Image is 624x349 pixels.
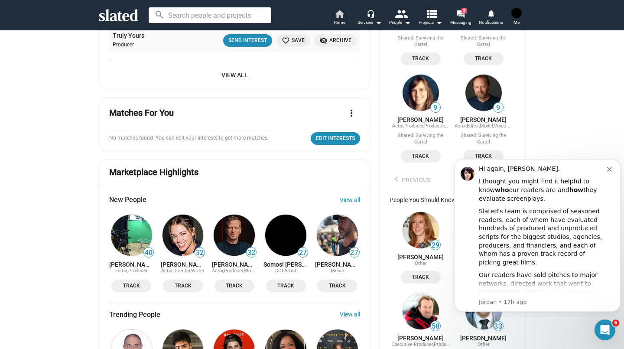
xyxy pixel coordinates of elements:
a: View all [340,311,360,318]
img: Jessica Willis [403,75,439,111]
span: Director, [173,268,191,274]
button: Track [401,271,441,284]
img: Oswald j Williams [111,215,152,256]
span: Save [282,36,305,45]
span: 27 [298,248,308,257]
input: Search people and projects [149,7,271,23]
button: Track [214,280,254,292]
a: [PERSON_NAME] [315,261,360,268]
span: 33 [494,322,503,331]
mat-icon: favorite_border [282,36,290,45]
span: Trending People [109,310,160,319]
span: Track [469,54,498,63]
a: [PERSON_NAME] [460,335,507,342]
img: Nicole Eckenroad [162,215,204,256]
iframe: Intercom live chat [595,320,615,340]
span: Executive Producer, [392,342,434,347]
img: Dave McClain [465,75,502,111]
span: Actor, [161,268,173,274]
span: 32 [195,248,205,257]
span: 27 [350,248,359,257]
a: Click to open project profile page opportunities tab [311,132,360,145]
img: Somosi Bence [265,215,306,256]
span: Actor [415,26,426,31]
span: 40 [144,248,153,257]
span: Music [331,268,344,274]
button: Jessica FrewMe [506,6,527,29]
button: Dismiss notification [156,13,163,20]
a: [PERSON_NAME] [109,261,154,268]
img: Casey Krehbiel [214,215,255,256]
span: Track [322,281,352,290]
img: Jessica Frew [511,8,522,18]
mat-icon: people [395,7,407,20]
button: Track [401,52,441,65]
div: Send Interest [228,36,267,45]
span: Edit Interests [316,134,355,143]
span: Editor, [115,268,128,274]
span: Me [513,17,520,28]
span: Track [168,281,198,290]
span: Actor, [212,268,224,274]
span: View All [116,67,353,83]
span: 9 [431,104,440,112]
div: Services [357,17,382,28]
span: Writer [191,268,205,274]
span: Other [478,342,490,347]
span: Home [334,17,345,28]
mat-icon: keyboard_arrow_left [391,174,402,184]
a: [PERSON_NAME] [212,261,257,268]
span: Production Designer, [424,123,468,129]
button: Archive [314,34,357,47]
mat-icon: notifications [487,9,495,17]
span: Previous [391,172,430,188]
a: [PERSON_NAME] [460,116,507,123]
mat-icon: visibility_off [319,36,328,45]
span: Track [406,273,435,282]
span: Editor, [467,123,480,129]
span: Other [415,261,427,266]
span: Actor, [392,123,404,129]
div: Shared: Surviving the Cartel [392,35,450,48]
span: New People [109,195,146,204]
span: CGI Artist [275,268,296,274]
button: Send Interest [223,34,272,47]
img: Keri Putnam [403,212,439,248]
span: Actor [478,26,489,31]
img: Tamer Ciray [317,215,358,256]
span: Notifications [479,17,503,28]
span: Archive [319,36,351,45]
img: Ralph Winter [403,293,439,329]
mat-card-title: Matches For You [109,107,174,119]
span: Track [271,281,301,290]
iframe: Intercom notifications message [451,151,624,317]
button: Projects [415,9,445,28]
a: [PERSON_NAME] [397,254,444,261]
a: View all [340,196,360,203]
button: Track [464,52,504,65]
div: People You Should Know [390,196,515,203]
mat-icon: view_list [425,7,438,20]
mat-icon: headset_mic [367,10,374,17]
span: Model, [480,123,494,129]
span: 2 [461,8,467,13]
span: 29 [431,241,440,250]
div: Producer [113,42,180,49]
div: People [389,17,411,28]
div: Shared: Surviving the Cartel [455,133,512,145]
a: Truly Yours [113,32,144,40]
button: Save [276,34,310,47]
button: Track [163,280,203,292]
mat-card-title: Marketplace Highlights [109,166,198,178]
div: Our readers have sold pitches to major networks, directed work that went to [GEOGRAPHIC_DATA], an... [28,120,156,171]
button: People [385,9,415,28]
span: Writer [244,268,257,274]
span: Producer, [224,268,244,274]
span: Messaging [450,17,471,28]
a: [PERSON_NAME] [397,335,444,342]
mat-icon: home [334,9,344,19]
span: 9 [494,104,503,112]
